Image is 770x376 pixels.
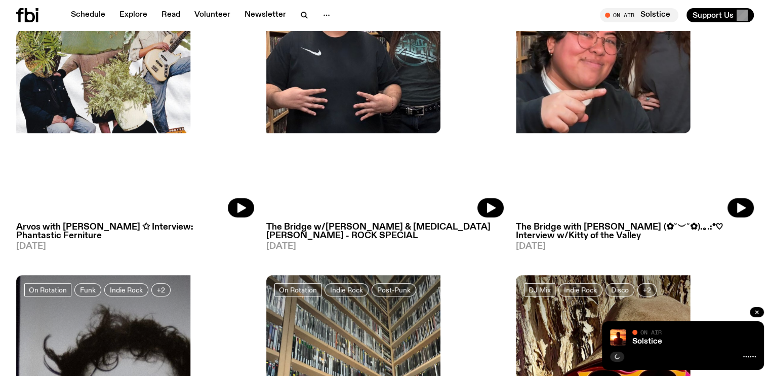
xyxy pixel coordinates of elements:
[266,218,504,251] a: The Bridge w/[PERSON_NAME] & [MEDICAL_DATA][PERSON_NAME] - ROCK SPECIAL[DATE]
[372,283,416,296] a: Post-Punk
[516,223,754,240] h3: The Bridge with [PERSON_NAME] (✿˘︶˘✿).｡.:*♡ Interview w/Kitty of the Valley
[279,286,317,293] span: On Rotation
[529,286,551,293] span: DJ Mix
[110,286,143,293] span: Indie Rock
[29,286,67,293] span: On Rotation
[637,283,657,296] button: +2
[325,283,369,296] a: Indie Rock
[266,223,504,240] h3: The Bridge w/[PERSON_NAME] & [MEDICAL_DATA][PERSON_NAME] - ROCK SPECIAL
[266,242,504,251] span: [DATE]
[632,337,662,346] a: Solstice
[16,223,254,240] h3: Arvos with [PERSON_NAME] ✩ Interview: Phantastic Ferniture
[80,286,96,293] span: Funk
[24,283,71,296] a: On Rotation
[155,8,186,22] a: Read
[157,286,165,293] span: +2
[524,283,555,296] a: DJ Mix
[600,8,678,22] button: On AirSolstice
[516,242,754,251] span: [DATE]
[686,8,754,22] button: Support Us
[516,218,754,251] a: The Bridge with [PERSON_NAME] (✿˘︶˘✿).｡.:*♡ Interview w/Kitty of the Valley[DATE]
[74,283,101,296] a: Funk
[65,8,111,22] a: Schedule
[238,8,292,22] a: Newsletter
[693,11,734,20] span: Support Us
[330,286,363,293] span: Indie Rock
[274,283,321,296] a: On Rotation
[564,286,597,293] span: Indie Rock
[377,286,411,293] span: Post-Punk
[558,283,602,296] a: Indie Rock
[643,286,651,293] span: +2
[104,283,148,296] a: Indie Rock
[16,218,254,251] a: Arvos with [PERSON_NAME] ✩ Interview: Phantastic Ferniture[DATE]
[610,329,626,346] img: A girl standing in the ocean as waist level, staring into the rise of the sun.
[188,8,236,22] a: Volunteer
[611,286,629,293] span: Disco
[640,329,662,335] span: On Air
[151,283,171,296] button: +2
[605,283,634,296] a: Disco
[16,242,254,251] span: [DATE]
[113,8,153,22] a: Explore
